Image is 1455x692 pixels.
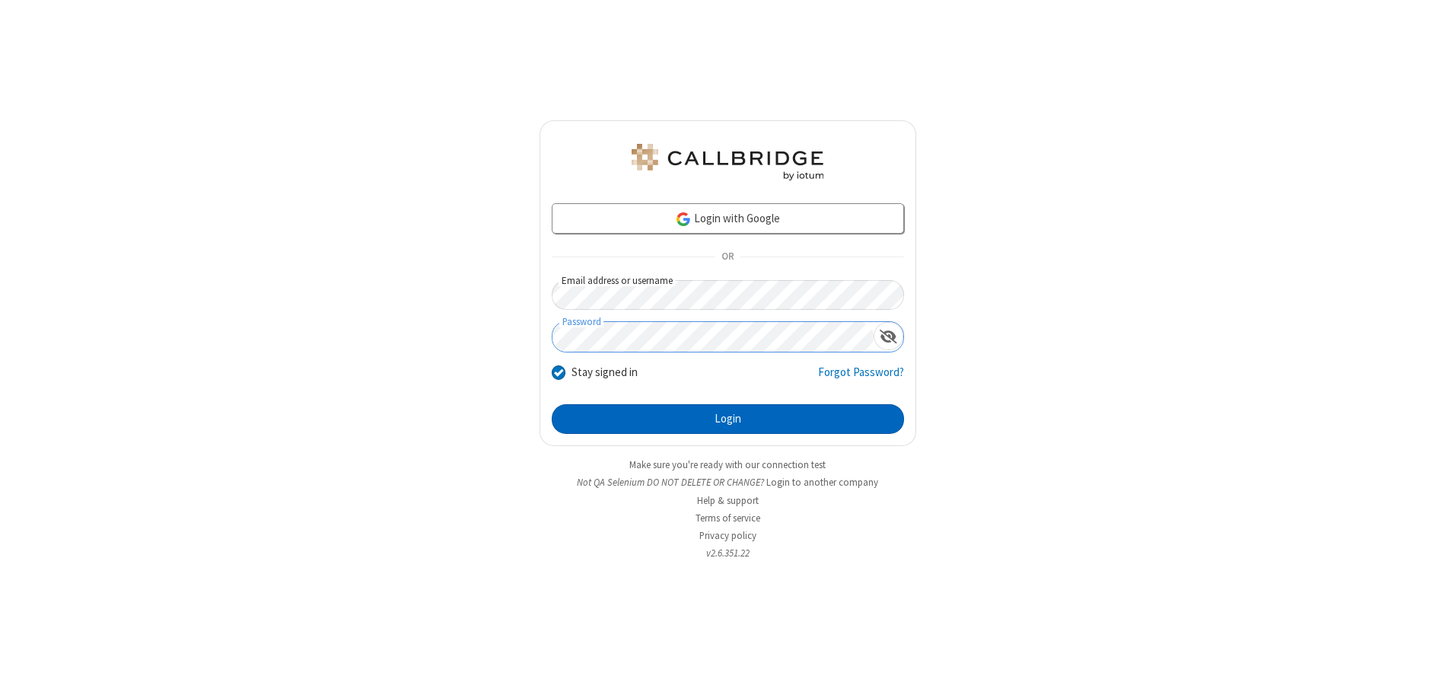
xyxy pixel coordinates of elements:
input: Password [552,322,874,352]
input: Email address or username [552,280,904,310]
label: Stay signed in [571,364,638,381]
a: Forgot Password? [818,364,904,393]
button: Login [552,404,904,435]
a: Help & support [697,494,759,507]
a: Make sure you're ready with our connection test [629,458,826,471]
li: Not QA Selenium DO NOT DELETE OR CHANGE? [540,475,916,490]
img: QA Selenium DO NOT DELETE OR CHANGE [629,144,826,180]
iframe: Chat [1417,652,1444,681]
li: v2.6.351.22 [540,546,916,560]
a: Privacy policy [699,529,756,542]
button: Login to another company [766,475,878,490]
span: OR [715,247,740,268]
div: Show password [874,322,903,350]
a: Terms of service [696,512,760,525]
a: Login with Google [552,203,904,234]
img: google-icon.png [675,211,692,228]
